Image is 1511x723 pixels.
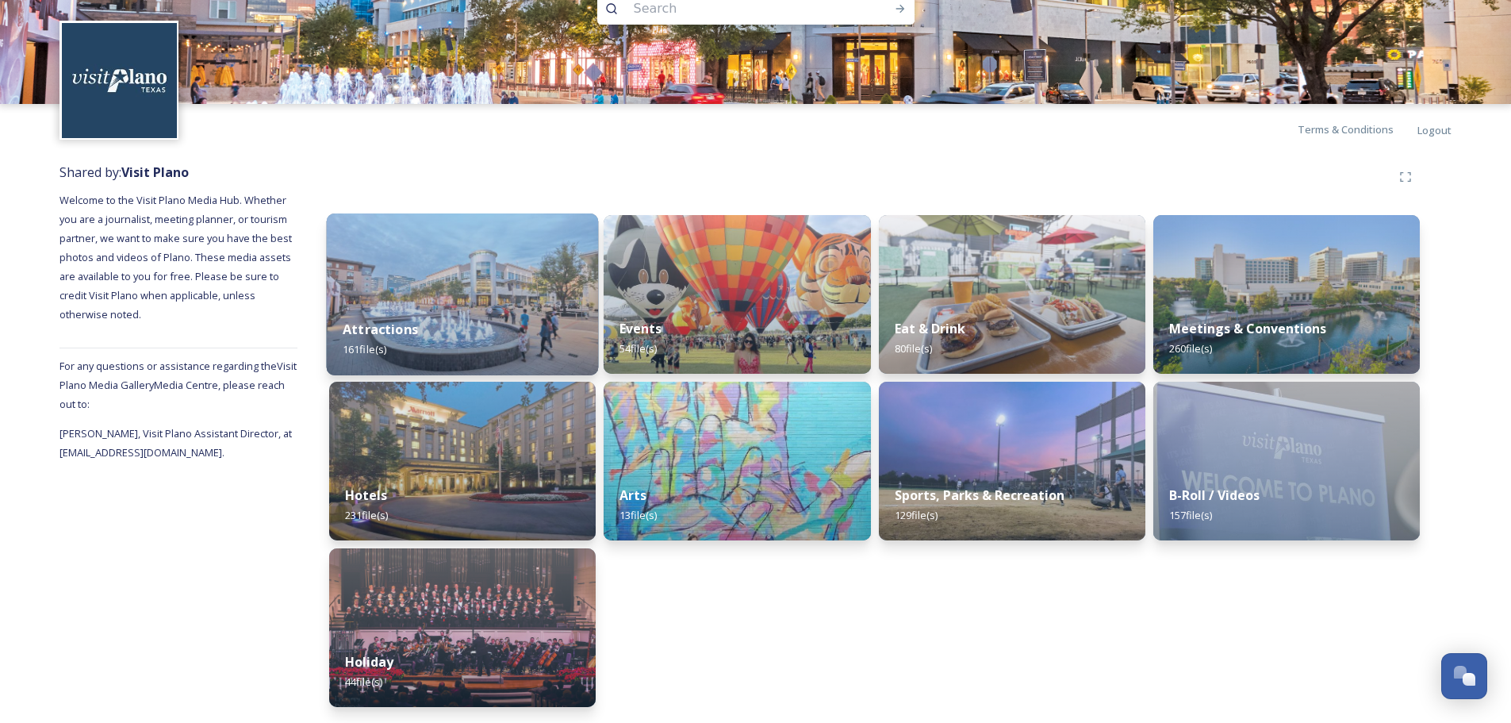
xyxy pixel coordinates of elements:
span: 44 file(s) [345,675,382,689]
strong: Holiday [345,653,393,671]
a: Terms & Conditions [1298,120,1417,139]
span: 54 file(s) [619,341,657,356]
strong: Hotels [345,486,387,504]
span: [PERSON_NAME], Visit Plano Assistant Director, at [EMAIL_ADDRESS][DOMAIN_NAME]. [59,426,294,460]
span: 13 file(s) [619,508,657,522]
strong: Meetings & Conventions [1169,320,1326,337]
span: 260 file(s) [1169,341,1212,356]
img: 1ea302d0-861e-4f91-92cf-c7386b8feaa8.jpg [604,382,870,540]
img: 163f5452-487e-46b6-95ce-7d30f5d8887d.jpg [1153,382,1420,540]
span: 161 file(s) [343,342,386,356]
button: Open Chat [1441,653,1487,699]
strong: Arts [619,486,646,504]
img: 49de9871-0ad7-4f79-876a-8be633dd9873.jpg [604,215,870,374]
img: ea110bd7-91bd-4d21-8ab7-5f586e6198d7.jpg [329,382,596,540]
strong: Sports, Parks & Recreation [895,486,1064,504]
span: Terms & Conditions [1298,122,1394,137]
span: 80 file(s) [895,341,932,356]
span: 157 file(s) [1169,508,1212,522]
strong: B-Roll / Videos [1169,486,1260,504]
img: 26a65e60-1aa3-41aa-a9d5-20d91948a645.jpg [879,382,1145,540]
span: Shared by: [59,163,189,181]
img: 4926d70f-1349-452b-9734-7b98794f73aa.jpg [1153,215,1420,374]
span: Welcome to the Visit Plano Media Hub. Whether you are a journalist, meeting planner, or tourism p... [59,193,294,321]
strong: Visit Plano [121,163,189,181]
span: 231 file(s) [345,508,388,522]
span: For any questions or assistance regarding the Visit Plano Media Gallery Media Centre, please reac... [59,359,297,411]
img: 87a85942-043f-4767-857c-4144632cc238.jpg [327,213,599,375]
strong: Attractions [343,321,418,338]
img: 978e481f-193b-49d6-b951-310609a898c1.jpg [879,215,1145,374]
span: Logout [1417,123,1452,137]
span: 129 file(s) [895,508,938,522]
img: images.jpeg [62,23,177,138]
img: f05c0bee-49c2-4ac1-a369-a5e04c5a2553.jpg [329,548,596,707]
strong: Events [619,320,662,337]
strong: Eat & Drink [895,320,965,337]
